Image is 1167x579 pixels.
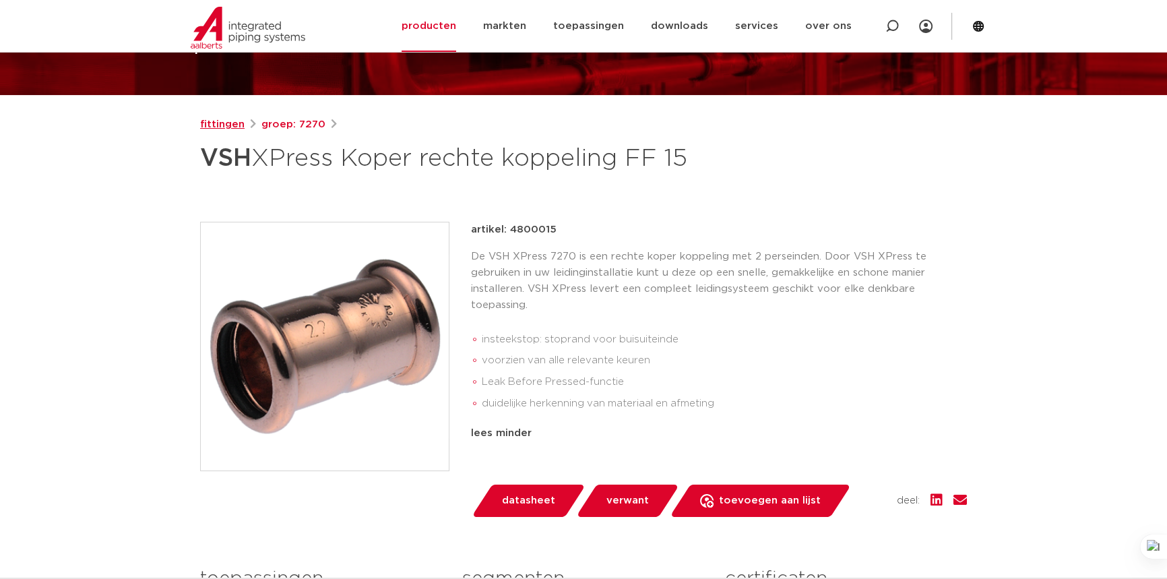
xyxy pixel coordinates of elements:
[471,485,586,517] a: datasheet
[200,117,245,133] a: fittingen
[471,425,967,441] div: lees minder
[200,138,706,179] h1: XPress Koper rechte koppeling FF 15
[471,222,557,238] p: artikel: 4800015
[575,485,679,517] a: verwant
[482,371,967,393] li: Leak Before Pressed-functie
[606,490,649,512] span: verwant
[482,329,967,351] li: insteekstop: stoprand voor buisuiteinde
[471,249,967,313] p: De VSH XPress 7270 is een rechte koper koppeling met 2 perseinden. Door VSH XPress te gebruiken i...
[482,393,967,415] li: duidelijke herkenning van materiaal en afmeting
[482,350,967,371] li: voorzien van alle relevante keuren
[897,493,920,509] span: deel:
[201,222,449,470] img: Product Image for VSH XPress Koper rechte koppeling FF 15
[502,490,555,512] span: datasheet
[261,117,325,133] a: groep: 7270
[200,146,251,171] strong: VSH
[719,490,821,512] span: toevoegen aan lijst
